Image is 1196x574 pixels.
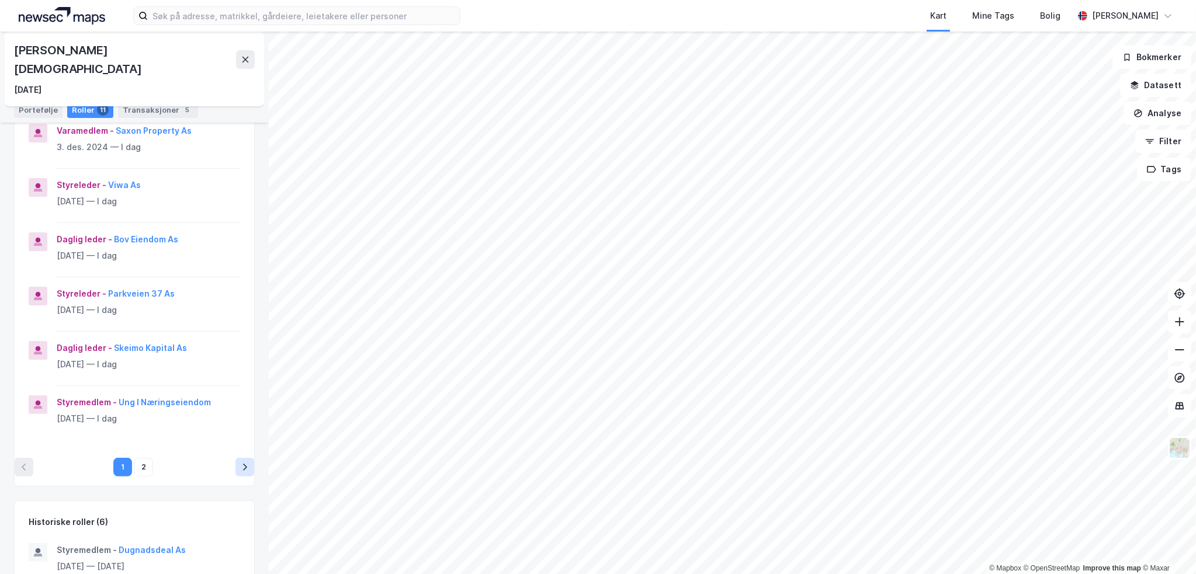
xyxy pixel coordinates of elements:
[1040,9,1060,23] div: Bolig
[1083,564,1141,572] a: Improve this map
[1112,46,1191,69] button: Bokmerker
[1120,74,1191,97] button: Datasett
[930,9,947,23] div: Kart
[1024,564,1080,572] a: OpenStreetMap
[57,194,240,208] div: [DATE] — I dag
[97,104,109,116] div: 11
[57,412,240,426] div: [DATE] — I dag
[57,249,240,263] div: [DATE] — I dag
[1138,518,1196,574] div: Kontrollprogram for chat
[14,102,63,118] div: Portefølje
[1138,518,1196,574] iframe: Chat Widget
[134,458,153,476] button: 2
[57,303,240,317] div: [DATE] — I dag
[148,7,460,25] input: Søk på adresse, matrikkel, gårdeiere, leietakere eller personer
[1169,437,1191,459] img: Z
[1135,130,1191,153] button: Filter
[14,41,236,78] div: [PERSON_NAME][DEMOGRAPHIC_DATA]
[1124,102,1191,125] button: Analyse
[989,564,1021,572] a: Mapbox
[1137,158,1191,181] button: Tags
[29,515,108,529] div: Historiske roller (6)
[113,458,132,476] button: 1
[14,83,41,97] div: [DATE]
[57,357,240,371] div: [DATE] — I dag
[118,102,198,118] div: Transaksjoner
[182,104,193,116] div: 5
[67,102,113,118] div: Roller
[1092,9,1159,23] div: [PERSON_NAME]
[57,140,240,154] div: 3. des. 2024 — I dag
[972,9,1014,23] div: Mine Tags
[57,559,240,573] div: [DATE] — [DATE]
[19,7,105,25] img: logo.a4113a55bc3d86da70a041830d287a7e.svg
[15,458,254,476] nav: pagination navigation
